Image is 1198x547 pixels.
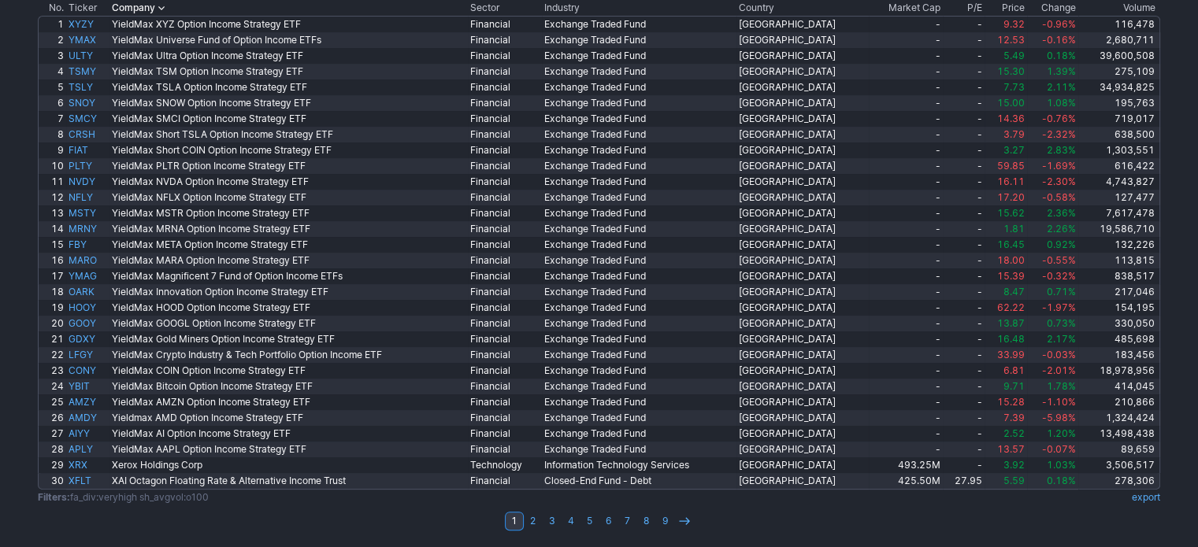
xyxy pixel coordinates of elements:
[1078,17,1159,32] a: 116,478
[943,300,985,316] a: -
[109,95,468,111] a: YieldMax SNOW Option Income Strategy ETF
[736,331,869,347] a: [GEOGRAPHIC_DATA]
[943,205,985,221] a: -
[869,32,943,48] a: -
[1027,142,1078,158] a: 2.83%
[943,111,985,127] a: -
[869,190,943,205] a: -
[1003,223,1025,235] span: 1.81
[66,95,109,111] a: SNOY
[1042,254,1076,266] span: -0.55%
[66,111,109,127] a: SMCY
[1047,97,1076,109] span: 1.08%
[109,32,468,48] a: YieldMax Universe Fund of Option Income ETFs
[997,97,1025,109] span: 15.00
[1027,331,1078,347] a: 2.17%
[1027,300,1078,316] a: -1.97%
[39,379,66,394] a: 24
[109,174,468,190] a: YieldMax NVDA Option Income Strategy ETF
[869,158,943,174] a: -
[66,174,109,190] a: NVDY
[736,205,869,221] a: [GEOGRAPHIC_DATA]
[468,253,542,268] a: Financial
[468,237,542,253] a: Financial
[66,205,109,221] a: MSTY
[943,331,985,347] a: -
[66,253,109,268] a: MARO
[1078,79,1159,95] a: 34,934,825
[109,127,468,142] a: YieldMax Short TSLA Option Income Strategy ETF
[736,190,869,205] a: [GEOGRAPHIC_DATA]
[1027,111,1078,127] a: -0.76%
[66,221,109,237] a: MRNY
[869,284,943,300] a: -
[1047,223,1076,235] span: 2.26%
[1042,128,1076,140] span: -2.32%
[542,300,736,316] a: Exchange Traded Fund
[468,64,542,79] a: Financial
[66,158,109,174] a: PLTY
[1003,50,1025,61] span: 5.49
[869,237,943,253] a: -
[985,142,1026,158] a: 3.27
[39,48,66,64] a: 3
[869,268,943,284] a: -
[66,331,109,347] a: GDXY
[39,237,66,253] a: 15
[736,111,869,127] a: [GEOGRAPHIC_DATA]
[1003,128,1025,140] span: 3.79
[869,17,943,32] a: -
[1003,144,1025,156] span: 3.27
[66,32,109,48] a: YMAX
[109,237,468,253] a: YieldMax META Option Income Strategy ETF
[943,221,985,237] a: -
[542,64,736,79] a: Exchange Traded Fund
[1078,300,1159,316] a: 154,195
[66,64,109,79] a: TSMY
[468,111,542,127] a: Financial
[1078,64,1159,79] a: 275,109
[869,64,943,79] a: -
[1078,268,1159,284] a: 838,517
[468,268,542,284] a: Financial
[66,127,109,142] a: CRSH
[39,268,66,284] a: 17
[1042,270,1076,282] span: -0.32%
[468,190,542,205] a: Financial
[109,48,468,64] a: YieldMax Ultra Option Income Strategy ETF
[943,32,985,48] a: -
[736,363,869,379] a: [GEOGRAPHIC_DATA]
[468,17,542,32] a: Financial
[1027,64,1078,79] a: 1.39%
[1047,333,1076,345] span: 2.17%
[109,363,468,379] a: YieldMax COIN Option Income Strategy ETF
[1078,284,1159,300] a: 217,046
[869,347,943,363] a: -
[869,253,943,268] a: -
[1042,349,1076,360] span: -0.03%
[66,190,109,205] a: NFLY
[943,174,985,190] a: -
[1042,18,1076,30] span: -0.96%
[869,48,943,64] a: -
[1078,111,1159,127] a: 719,017
[1027,127,1078,142] a: -2.32%
[1027,253,1078,268] a: -0.55%
[109,316,468,331] a: YieldMax GOOGL Option Income Strategy ETF
[109,190,468,205] a: YieldMax NFLX Option Income Strategy ETF
[943,347,985,363] a: -
[1078,253,1159,268] a: 113,815
[1027,48,1078,64] a: 0.18%
[109,221,468,237] a: YieldMax MRNA Option Income Strategy ETF
[943,316,985,331] a: -
[542,316,736,331] a: Exchange Traded Fund
[542,268,736,284] a: Exchange Traded Fund
[542,174,736,190] a: Exchange Traded Fund
[997,113,1025,124] span: 14.36
[869,300,943,316] a: -
[985,221,1026,237] a: 1.81
[985,158,1026,174] a: 59.85
[468,48,542,64] a: Financial
[869,205,943,221] a: -
[542,111,736,127] a: Exchange Traded Fund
